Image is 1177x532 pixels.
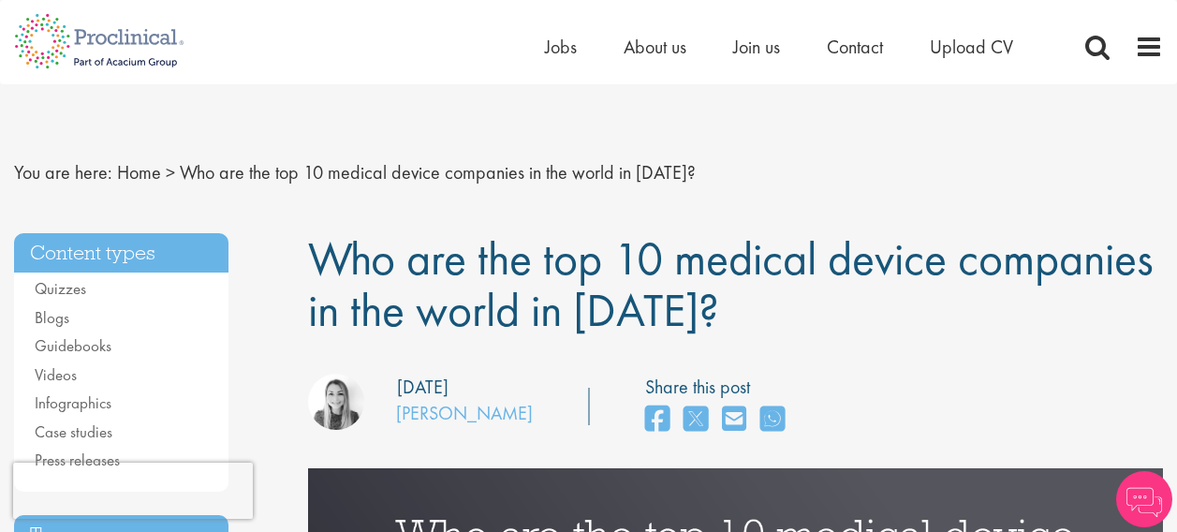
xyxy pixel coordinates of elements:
[760,400,785,440] a: share on whats app
[930,35,1013,59] a: Upload CV
[35,335,111,356] a: Guidebooks
[545,35,577,59] a: Jobs
[166,160,175,185] span: >
[117,160,161,185] a: breadcrumb link
[827,35,883,59] a: Contact
[35,307,69,328] a: Blogs
[396,401,533,425] a: [PERSON_NAME]
[35,421,112,442] a: Case studies
[397,374,449,401] div: [DATE]
[645,374,794,401] label: Share this post
[35,278,86,299] a: Quizzes
[14,233,228,273] h3: Content types
[624,35,686,59] a: About us
[645,400,669,440] a: share on facebook
[35,450,120,470] a: Press releases
[733,35,780,59] a: Join us
[35,364,77,385] a: Videos
[308,374,364,430] img: Hannah Burke
[722,400,746,440] a: share on email
[14,160,112,185] span: You are here:
[180,160,696,185] span: Who are the top 10 medical device companies in the world in [DATE]?
[35,392,111,413] a: Infographics
[13,463,253,519] iframe: reCAPTCHA
[1116,471,1172,527] img: Chatbot
[308,229,1154,340] span: Who are the top 10 medical device companies in the world in [DATE]?
[684,400,708,440] a: share on twitter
